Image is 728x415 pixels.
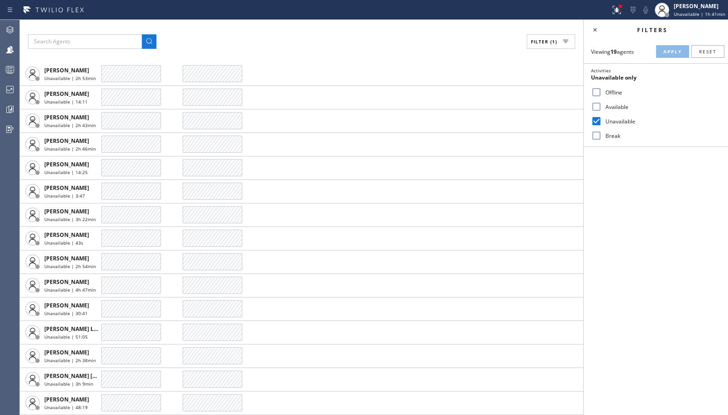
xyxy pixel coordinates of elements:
span: [PERSON_NAME] [44,90,89,98]
input: Search Agents [28,34,142,49]
button: Mute [639,4,652,16]
span: Unavailable | 51:05 [44,334,88,340]
span: Unavailable | 14:11 [44,99,88,105]
span: [PERSON_NAME] [44,396,89,403]
span: [PERSON_NAME] [44,302,89,309]
span: Unavailable | 30:41 [44,310,88,316]
span: [PERSON_NAME] [44,137,89,145]
span: Unavailable | 2h 53min [44,75,96,81]
span: Unavailable | 3:47 [44,193,85,199]
button: Reset [691,45,724,58]
span: Reset [699,48,717,55]
span: Unavailable | 2h 46min [44,146,96,152]
strong: 19 [610,48,617,56]
label: Break [602,132,721,140]
span: [PERSON_NAME] [44,66,89,74]
span: Unavailable | 43s [44,240,83,246]
span: Unavailable | 1h 41min [674,11,725,17]
span: Viewing agents [591,48,634,56]
label: Available [602,103,721,111]
span: Unavailable | 14:25 [44,169,88,175]
div: [PERSON_NAME] [674,2,725,10]
label: Unavailable [602,118,721,125]
span: Unavailable only [591,74,637,81]
button: Filter (1) [527,34,575,49]
span: [PERSON_NAME] [44,160,89,168]
span: Unavailable | 2h 54min [44,263,96,269]
label: Offline [602,89,721,96]
span: Apply [663,48,682,55]
span: Filters [637,26,668,34]
span: [PERSON_NAME] Ledelbeth [PERSON_NAME] [44,325,164,333]
span: [PERSON_NAME] [44,207,89,215]
span: Unavailable | 2h 43min [44,122,96,128]
span: Unavailable | 3h 22min [44,216,96,222]
span: [PERSON_NAME] [44,231,89,239]
span: Unavailable | 2h 38min [44,357,96,363]
span: [PERSON_NAME] [44,113,89,121]
span: Filter (1) [531,38,557,45]
span: [PERSON_NAME] [44,184,89,192]
span: [PERSON_NAME] [PERSON_NAME] [44,372,135,380]
span: [PERSON_NAME] [44,349,89,356]
span: Unavailable | 3h 9min [44,381,93,387]
span: Unavailable | 48:19 [44,404,88,410]
button: Apply [656,45,689,58]
span: Unavailable | 4h 47min [44,287,96,293]
span: [PERSON_NAME] [44,278,89,286]
span: [PERSON_NAME] [44,255,89,262]
div: Activities [591,67,721,74]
